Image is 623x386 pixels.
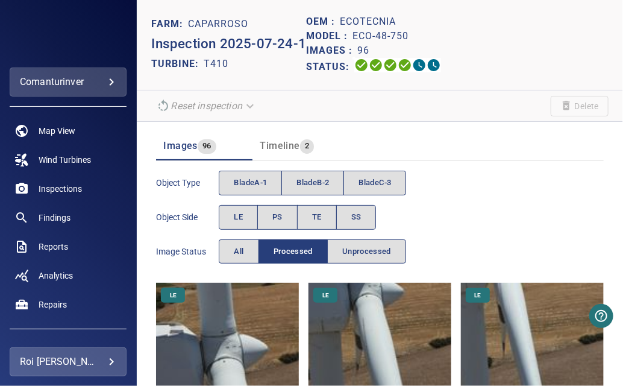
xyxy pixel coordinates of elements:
[10,261,127,290] a: analytics noActive
[383,58,398,72] svg: Selecting 100%
[306,29,352,43] p: Model :
[234,210,243,224] span: LE
[412,58,427,72] svg: Matching 0%
[427,58,441,72] svg: Classification 0%
[274,245,313,259] span: Processed
[10,68,127,96] div: comanturinver
[327,239,406,264] button: Unprocessed
[306,14,340,29] p: OEM :
[352,29,409,43] p: ECO-48-750
[219,239,406,264] div: imageStatus
[151,17,188,31] p: FARM:
[306,43,357,58] p: Images :
[163,291,184,300] span: LE
[354,58,369,72] svg: Uploading 100%
[351,210,362,224] span: SS
[10,290,127,319] a: repairs noActive
[398,58,412,72] svg: ML Processing 100%
[257,205,298,230] button: PS
[151,57,204,71] p: TURBINE:
[340,14,396,29] p: ecotecnia
[219,205,258,230] button: LE
[296,176,329,190] span: bladeB-2
[219,171,282,195] button: bladeA-1
[151,34,306,54] p: Inspection 2025-07-24-1
[188,17,248,31] p: Caparroso
[39,183,82,195] span: Inspections
[171,100,242,112] em: Reset inspection
[39,154,91,166] span: Wind Turbines
[336,205,377,230] button: SS
[156,211,219,223] span: Object Side
[198,139,216,153] span: 96
[300,139,314,153] span: 2
[163,140,197,151] span: Images
[306,58,354,75] p: Status:
[27,30,110,42] img: comanturinver-logo
[258,239,328,264] button: Processed
[369,58,383,72] svg: Data Formatted 100%
[20,72,116,92] div: comanturinver
[551,96,609,116] span: Unable to delete the inspection due to its current status
[281,171,344,195] button: bladeB-2
[39,125,75,137] span: Map View
[297,205,337,230] button: TE
[10,145,127,174] a: windturbines noActive
[234,176,267,190] span: bladeA-1
[234,245,243,259] span: All
[342,245,391,259] span: Unprocessed
[272,210,283,224] span: PS
[151,95,261,116] div: Reset inspection
[219,205,376,230] div: objectSide
[315,291,336,300] span: LE
[10,203,127,232] a: findings noActive
[343,171,406,195] button: bladeC-3
[219,239,258,264] button: All
[219,171,406,195] div: objectType
[10,116,127,145] a: map noActive
[39,299,67,311] span: Repairs
[260,140,299,151] span: Timeline
[39,212,70,224] span: Findings
[10,232,127,261] a: reports noActive
[39,241,68,253] span: Reports
[468,291,489,300] span: LE
[151,95,261,116] div: Unable to reset the inspection due to its current status
[156,245,219,258] span: Image Status
[20,352,116,372] div: Roi [PERSON_NAME]
[357,43,369,58] p: 96
[358,176,391,190] span: bladeC-3
[39,270,73,282] span: Analytics
[312,210,322,224] span: TE
[10,174,127,203] a: inspections noActive
[204,57,228,71] p: T410
[156,177,219,189] span: Object type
